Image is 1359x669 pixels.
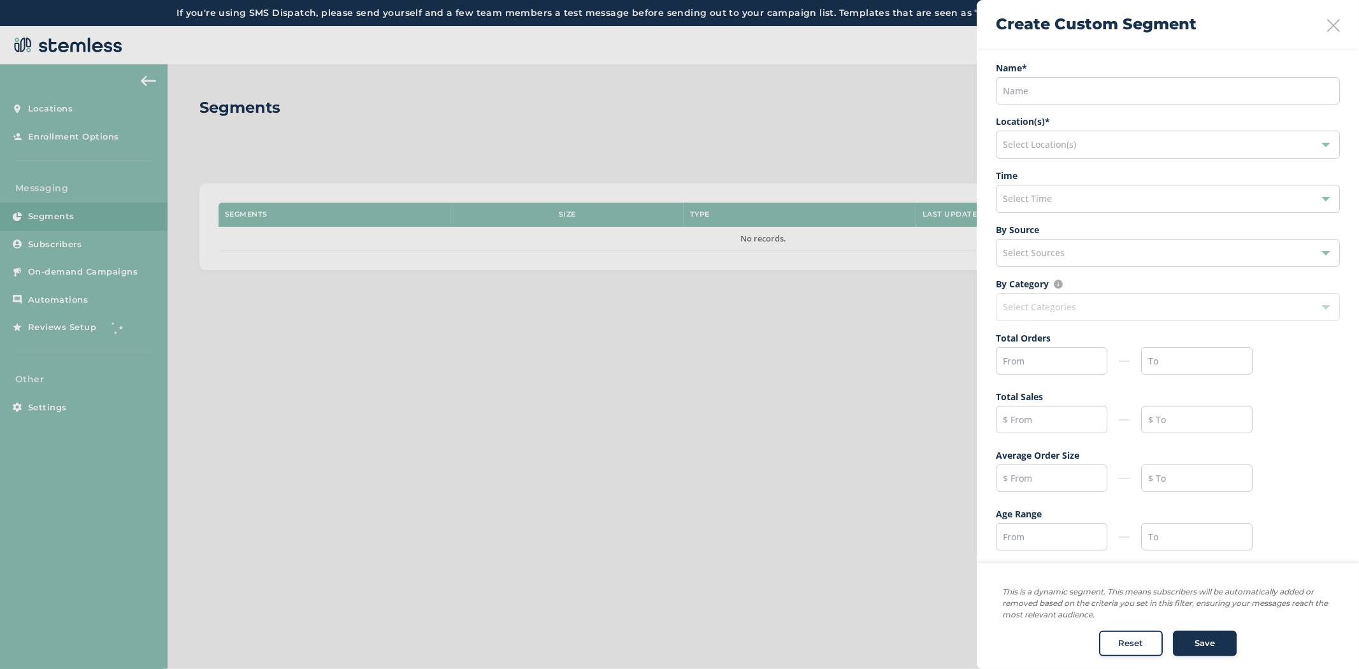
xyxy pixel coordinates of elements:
button: Save [1173,631,1237,657]
label: Age Range [996,507,1340,521]
input: To [1141,347,1253,375]
span: Save [1195,638,1215,651]
label: Average Order Size [996,449,1340,462]
iframe: Chat Widget [1295,608,1359,669]
h2: Create Custom Segment [996,13,1197,36]
label: Total Orders [996,331,1340,345]
label: By Source [996,223,1340,236]
input: Name [996,77,1340,104]
input: $ From [996,464,1107,492]
label: This is a dynamic segment. This means subscribers will be automatically added or removed based on... [1002,577,1334,631]
img: icon-info-236977d2.svg [1054,280,1063,289]
label: Location(s) [996,115,1340,128]
label: Name [996,61,1340,75]
span: Select Sources [1003,247,1065,259]
label: Time [996,169,1340,182]
input: To [1141,523,1253,550]
input: $ From [996,406,1107,433]
span: Select Time [1003,192,1052,205]
label: Total Sales [996,390,1340,403]
span: Reset [1119,638,1144,651]
input: $ To [1141,406,1253,433]
label: By Category [996,277,1340,291]
input: From [996,523,1107,550]
button: Reset [1099,631,1163,657]
input: From [996,347,1107,375]
input: $ To [1141,464,1253,492]
span: Select Location(s) [1003,138,1076,150]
